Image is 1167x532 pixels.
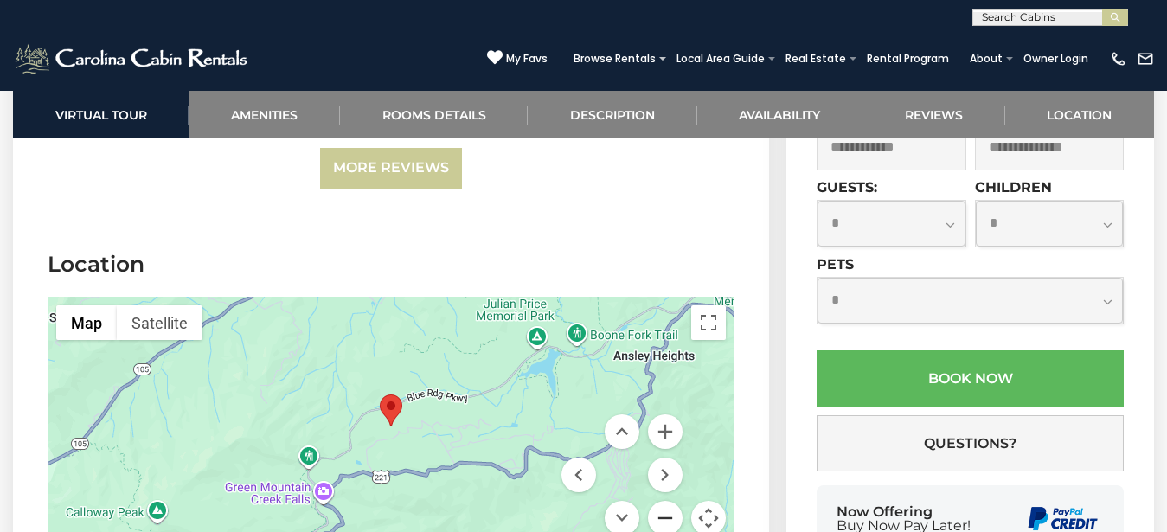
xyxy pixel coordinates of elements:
button: Book Now [817,350,1124,407]
a: About [961,47,1011,71]
img: phone-regular-white.png [1110,50,1127,67]
button: Show satellite imagery [117,305,202,340]
a: Location [1005,91,1154,138]
button: Move up [605,414,639,449]
label: Children [975,179,1052,195]
a: Availability [697,91,862,138]
img: mail-regular-white.png [1137,50,1154,67]
span: My Favs [506,51,548,67]
a: Browse Rentals [565,47,664,71]
a: Reviews [862,91,1004,138]
a: Rental Program [858,47,958,71]
a: Rooms Details [340,91,528,138]
a: Owner Login [1015,47,1097,71]
a: More Reviews [320,148,462,189]
a: Amenities [189,91,339,138]
label: Pets [817,256,854,272]
div: Mountain Song Lodge [380,394,402,426]
button: Toggle fullscreen view [691,305,726,340]
a: My Favs [487,49,548,67]
button: Zoom in [648,414,683,449]
button: Move right [648,458,683,492]
button: Questions? [817,415,1124,471]
a: Virtual Tour [13,91,189,138]
a: Description [528,91,696,138]
h3: Location [48,249,734,279]
label: Guests: [817,179,877,195]
a: Real Estate [777,47,855,71]
button: Move left [561,458,596,492]
button: Show street map [56,305,117,340]
img: White-1-2.png [13,42,253,76]
a: Local Area Guide [668,47,773,71]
